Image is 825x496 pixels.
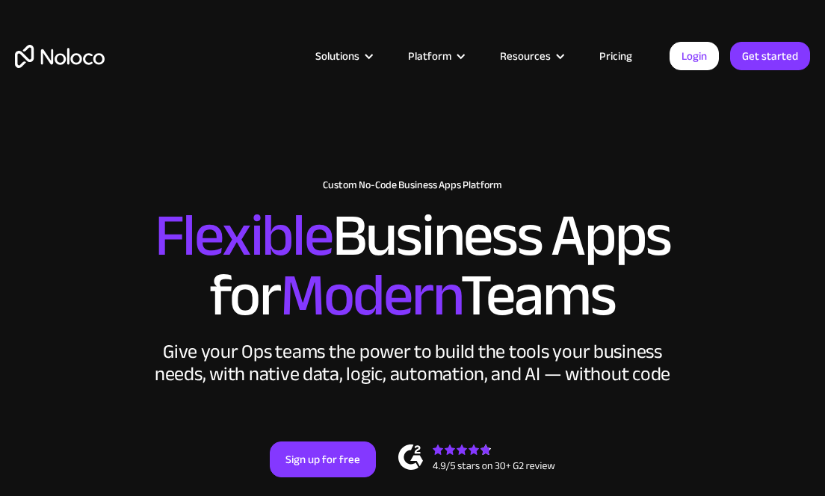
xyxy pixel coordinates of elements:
[15,179,810,191] h1: Custom No-Code Business Apps Platform
[15,206,810,326] h2: Business Apps for Teams
[15,45,105,68] a: home
[581,46,651,66] a: Pricing
[500,46,551,66] div: Resources
[315,46,359,66] div: Solutions
[270,441,376,477] a: Sign up for free
[151,341,674,385] div: Give your Ops teams the power to build the tools your business needs, with native data, logic, au...
[408,46,451,66] div: Platform
[297,46,389,66] div: Solutions
[155,180,333,291] span: Flexible
[280,240,460,351] span: Modern
[730,42,810,70] a: Get started
[389,46,481,66] div: Platform
[481,46,581,66] div: Resources
[670,42,719,70] a: Login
